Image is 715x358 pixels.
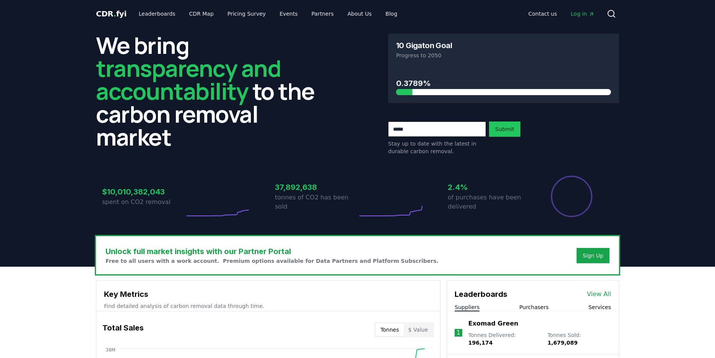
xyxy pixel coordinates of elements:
[404,324,433,336] button: $ Value
[468,340,493,346] span: 196,174
[448,181,530,193] h3: 2.4%
[275,181,357,193] h3: 37,892,638
[588,303,611,311] button: Services
[550,175,593,218] div: Percentage of sales delivered
[457,328,460,337] p: 1
[519,303,549,311] button: Purchasers
[548,331,611,347] p: Tonnes Sold :
[221,7,272,21] a: Pricing Survey
[468,331,540,347] p: Tonnes Delivered :
[571,10,595,18] span: Log in
[183,7,220,21] a: CDR Map
[396,42,452,49] h3: 10 Gigaton Goal
[106,257,439,265] p: Free to all users with a work account. Premium options available for Data Partners and Platform S...
[96,8,127,19] a: CDR.fyi
[577,248,609,263] button: Sign Up
[565,7,601,21] a: Log in
[522,7,601,21] nav: Main
[102,198,185,207] p: spent on CO2 removal
[587,290,611,299] a: View All
[114,9,116,18] span: .
[96,9,127,18] span: CDR fyi
[133,7,182,21] a: Leaderboards
[396,78,611,89] h3: 0.3789%
[522,7,563,21] a: Contact us
[468,319,518,328] a: Exomad Green
[102,186,185,198] h3: $10,010,382,043
[341,7,378,21] a: About Us
[96,34,327,148] h2: We bring to the carbon removal market
[102,322,144,337] h3: Total Sales
[104,302,432,310] p: Find detailed analysis of carbon removal data through time.
[106,347,115,353] tspan: 38M
[275,193,357,211] p: tonnes of CO2 has been sold
[133,7,403,21] nav: Main
[489,121,520,137] button: Submit
[305,7,340,21] a: Partners
[96,52,281,107] span: transparency and accountability
[396,52,611,59] p: Progress to 2050
[455,288,507,300] h3: Leaderboards
[388,140,486,155] p: Stay up to date with the latest in durable carbon removal.
[448,193,530,211] p: of purchases have been delivered
[583,252,603,259] a: Sign Up
[548,340,578,346] span: 1,679,089
[455,303,479,311] button: Suppliers
[379,7,403,21] a: Blog
[104,288,432,300] h3: Key Metrics
[273,7,304,21] a: Events
[376,324,403,336] button: Tonnes
[106,246,439,257] h3: Unlock full market insights with our Partner Portal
